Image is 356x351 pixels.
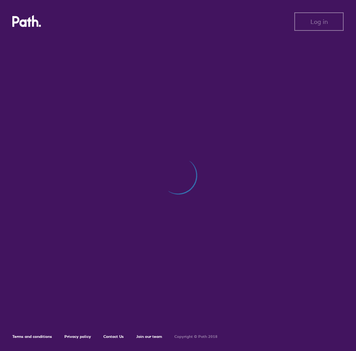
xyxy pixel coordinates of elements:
a: Privacy policy [64,334,91,339]
a: Join our team [136,334,162,339]
a: Contact Us [103,334,124,339]
button: Log in [294,12,344,31]
h6: Copyright © Path 2018 [174,334,218,339]
a: Terms and conditions [12,334,52,339]
span: Log in [310,18,328,25]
